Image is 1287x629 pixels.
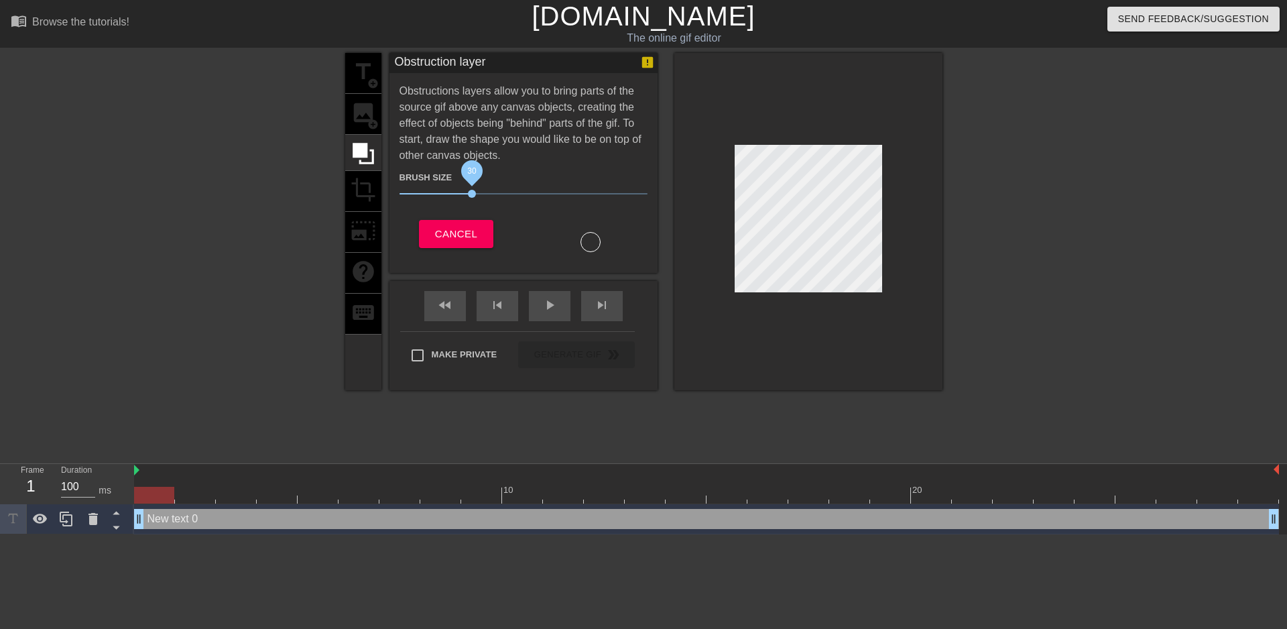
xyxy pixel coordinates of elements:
span: Cancel [435,225,477,243]
button: Send Feedback/Suggestion [1107,7,1280,32]
button: Cancel [419,220,493,248]
a: Browse the tutorials! [11,13,129,34]
a: [DOMAIN_NAME] [532,1,755,31]
label: Brush Size [400,171,452,184]
span: play_arrow [542,297,558,313]
span: Make Private [432,348,497,361]
div: ms [99,483,111,498]
span: skip_next [594,297,610,313]
div: 20 [912,483,924,497]
div: Frame [11,464,51,503]
span: drag_handle [132,512,145,526]
img: bound-end.png [1274,464,1279,475]
div: 1 [21,474,41,498]
span: menu_book [11,13,27,29]
span: skip_previous [489,297,505,313]
span: 30 [467,166,477,175]
div: Obstruction layer [395,53,486,73]
label: Duration [61,467,92,475]
div: The online gif editor [436,30,912,46]
span: drag_handle [1267,512,1280,526]
span: Send Feedback/Suggestion [1118,11,1269,27]
span: fast_rewind [437,297,453,313]
div: Browse the tutorials! [32,16,129,27]
div: 10 [503,483,515,497]
div: Obstructions layers allow you to bring parts of the source gif above any canvas objects, creating... [400,83,648,252]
